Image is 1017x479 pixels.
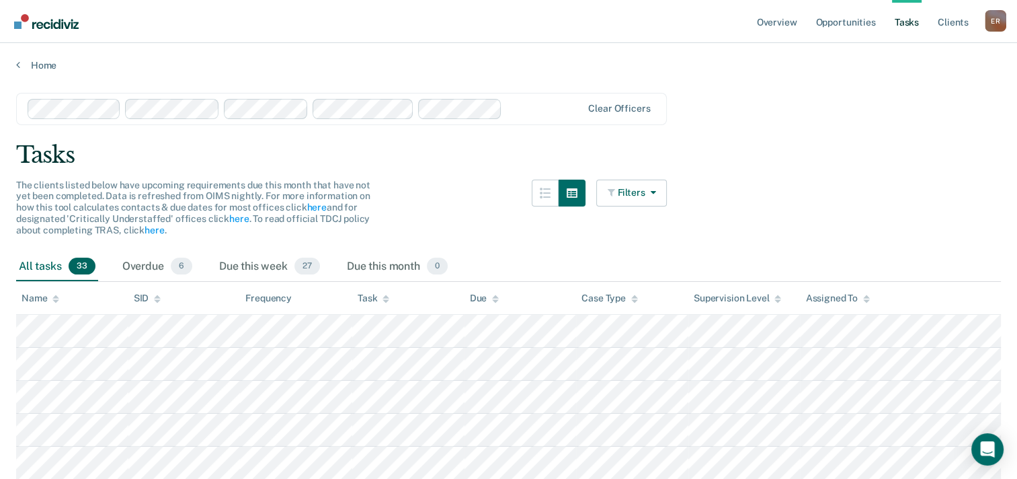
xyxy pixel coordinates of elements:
div: SID [134,293,161,304]
div: Frequency [245,293,292,304]
button: Filters [596,180,667,207]
img: Recidiviz [14,14,79,29]
span: 33 [69,258,95,275]
div: Overdue6 [120,252,195,282]
div: Open Intercom Messenger [971,433,1004,466]
div: Tasks [16,141,1001,169]
button: Profile dropdown button [985,10,1006,32]
div: E R [985,10,1006,32]
a: Home [16,59,1001,71]
div: Assigned To [805,293,869,304]
div: Task [358,293,389,304]
div: Name [22,293,59,304]
span: The clients listed below have upcoming requirements due this month that have not yet been complet... [16,180,370,235]
div: Clear officers [588,103,650,114]
div: Case Type [581,293,638,304]
span: 0 [427,258,448,275]
a: here [229,213,249,224]
span: 6 [171,258,192,275]
div: Supervision Level [694,293,782,304]
div: Due this month0 [344,252,450,282]
a: here [145,225,164,235]
span: 27 [294,258,320,275]
div: Due this week27 [216,252,323,282]
a: here [307,202,326,213]
div: Due [470,293,499,304]
div: All tasks33 [16,252,98,282]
